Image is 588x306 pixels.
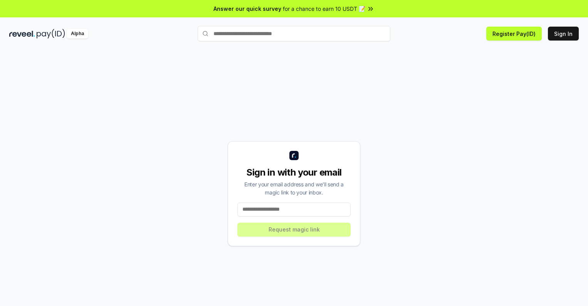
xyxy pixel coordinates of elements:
button: Register Pay(ID) [486,27,542,41]
span: Answer our quick survey [213,5,281,13]
div: Sign in with your email [237,166,351,179]
img: logo_small [289,151,299,160]
img: pay_id [37,29,65,39]
div: Alpha [67,29,88,39]
span: for a chance to earn 10 USDT 📝 [283,5,365,13]
img: reveel_dark [9,29,35,39]
button: Sign In [548,27,579,41]
div: Enter your email address and we’ll send a magic link to your inbox. [237,180,351,196]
